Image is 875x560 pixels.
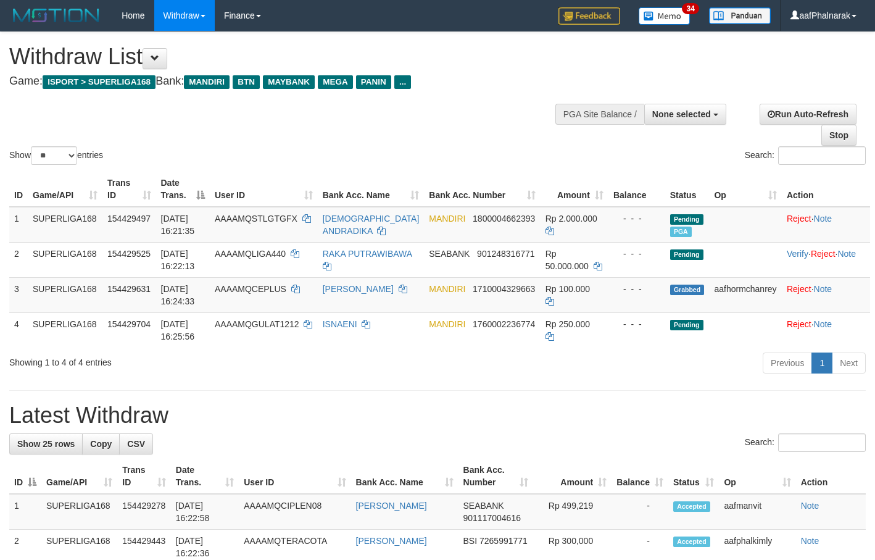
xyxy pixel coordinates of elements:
[608,172,665,207] th: Balance
[9,172,28,207] th: ID
[613,248,660,260] div: - - -
[107,319,151,329] span: 154429704
[41,494,117,530] td: SUPERLIGA168
[318,75,353,89] span: MEGA
[545,319,590,329] span: Rp 250.000
[161,249,195,271] span: [DATE] 16:22:13
[9,277,28,312] td: 3
[665,172,710,207] th: Status
[9,494,41,530] td: 1
[323,319,357,329] a: ISNAENI
[429,319,465,329] span: MANDIRI
[719,494,795,530] td: aafmanvit
[161,284,195,306] span: [DATE] 16:24:33
[9,6,103,25] img: MOTION_logo.png
[837,249,856,259] a: Note
[9,146,103,165] label: Show entries
[429,249,470,259] span: SEABANK
[127,439,145,449] span: CSV
[9,207,28,243] td: 1
[215,284,286,294] span: AAAAMQCEPLUS
[107,214,151,224] span: 154429497
[82,433,120,454] a: Copy
[652,109,711,119] span: None selected
[9,75,571,88] h4: Game: Bank:
[161,214,195,236] span: [DATE] 16:21:35
[782,172,870,207] th: Action
[832,353,866,374] a: Next
[639,7,690,25] img: Button%20Memo.svg
[709,277,782,312] td: aafhormchanrey
[463,501,504,511] span: SEABANK
[745,433,866,452] label: Search:
[541,172,608,207] th: Amount: activate to sort column ascending
[323,214,420,236] a: [DEMOGRAPHIC_DATA] ANDRADIKA
[814,214,832,224] a: Note
[171,459,239,494] th: Date Trans.: activate to sort column ascending
[356,501,427,511] a: [PERSON_NAME]
[796,459,866,494] th: Action
[429,284,465,294] span: MANDIRI
[156,172,210,207] th: Date Trans.: activate to sort column descending
[558,7,620,25] img: Feedback.jpg
[473,284,535,294] span: Copy 1710004329663 to clipboard
[356,536,427,546] a: [PERSON_NAME]
[745,146,866,165] label: Search:
[479,536,528,546] span: Copy 7265991771 to clipboard
[555,104,644,125] div: PGA Site Balance /
[351,459,458,494] th: Bank Acc. Name: activate to sort column ascending
[9,459,41,494] th: ID: activate to sort column descending
[668,459,719,494] th: Status: activate to sort column ascending
[107,284,151,294] span: 154429631
[9,44,571,69] h1: Withdraw List
[31,146,77,165] select: Showentries
[778,146,866,165] input: Search:
[782,207,870,243] td: ·
[17,439,75,449] span: Show 25 rows
[9,403,866,428] h1: Latest Withdraw
[318,172,425,207] th: Bank Acc. Name: activate to sort column ascending
[612,459,668,494] th: Balance: activate to sort column ascending
[356,75,391,89] span: PANIN
[107,249,151,259] span: 154429525
[119,433,153,454] a: CSV
[787,249,808,259] a: Verify
[533,459,612,494] th: Amount: activate to sort column ascending
[545,214,597,224] span: Rp 2.000.000
[612,494,668,530] td: -
[473,214,535,224] span: Copy 1800004662393 to clipboard
[719,459,795,494] th: Op: activate to sort column ascending
[801,501,819,511] a: Note
[9,312,28,348] td: 4
[760,104,856,125] a: Run Auto-Refresh
[184,75,230,89] span: MANDIRI
[239,494,350,530] td: AAAAMQCIPLEN08
[429,214,465,224] span: MANDIRI
[821,125,856,146] a: Stop
[782,312,870,348] td: ·
[90,439,112,449] span: Copy
[673,501,710,512] span: Accepted
[323,249,412,259] a: RAKA PUTRAWIBAWA
[644,104,726,125] button: None selected
[28,312,102,348] td: SUPERLIGA168
[709,7,771,24] img: panduan.png
[682,3,699,14] span: 34
[613,283,660,295] div: - - -
[545,249,589,271] span: Rp 50.000.000
[463,513,521,523] span: Copy 901117004616 to clipboard
[215,249,286,259] span: AAAAMQLIGA440
[811,353,832,374] a: 1
[613,318,660,330] div: - - -
[9,351,355,369] div: Showing 1 to 4 of 4 entries
[814,319,832,329] a: Note
[473,319,535,329] span: Copy 1760002236774 to clipboard
[814,284,832,294] a: Note
[787,214,811,224] a: Reject
[9,242,28,277] td: 2
[463,536,478,546] span: BSI
[782,277,870,312] td: ·
[424,172,540,207] th: Bank Acc. Number: activate to sort column ascending
[782,242,870,277] td: · ·
[670,249,703,260] span: Pending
